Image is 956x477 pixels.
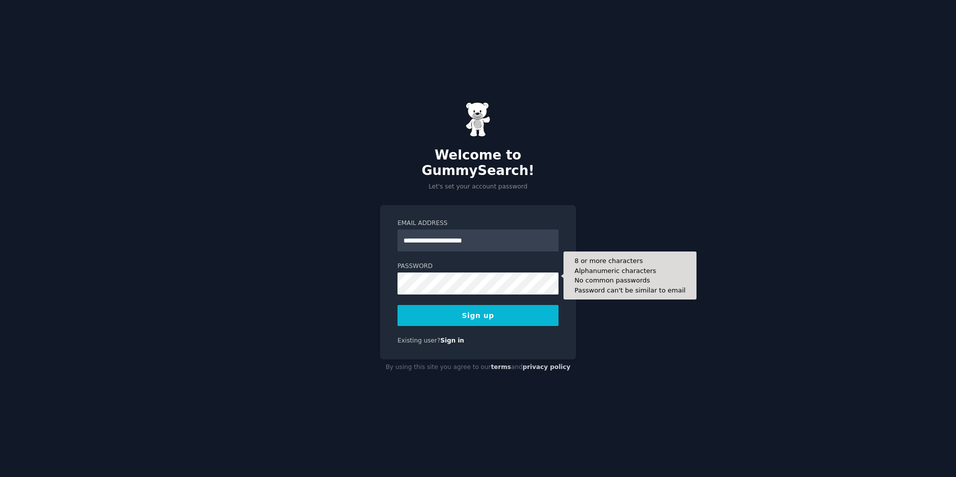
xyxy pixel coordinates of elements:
[465,102,490,137] img: Gummy Bear
[440,337,464,344] a: Sign in
[397,262,558,271] label: Password
[522,363,570,370] a: privacy policy
[491,363,511,370] a: terms
[397,219,558,228] label: Email Address
[380,359,576,375] div: By using this site you agree to our and
[397,305,558,326] button: Sign up
[380,147,576,179] h2: Welcome to GummySearch!
[380,182,576,191] p: Let's set your account password
[397,337,440,344] span: Existing user?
